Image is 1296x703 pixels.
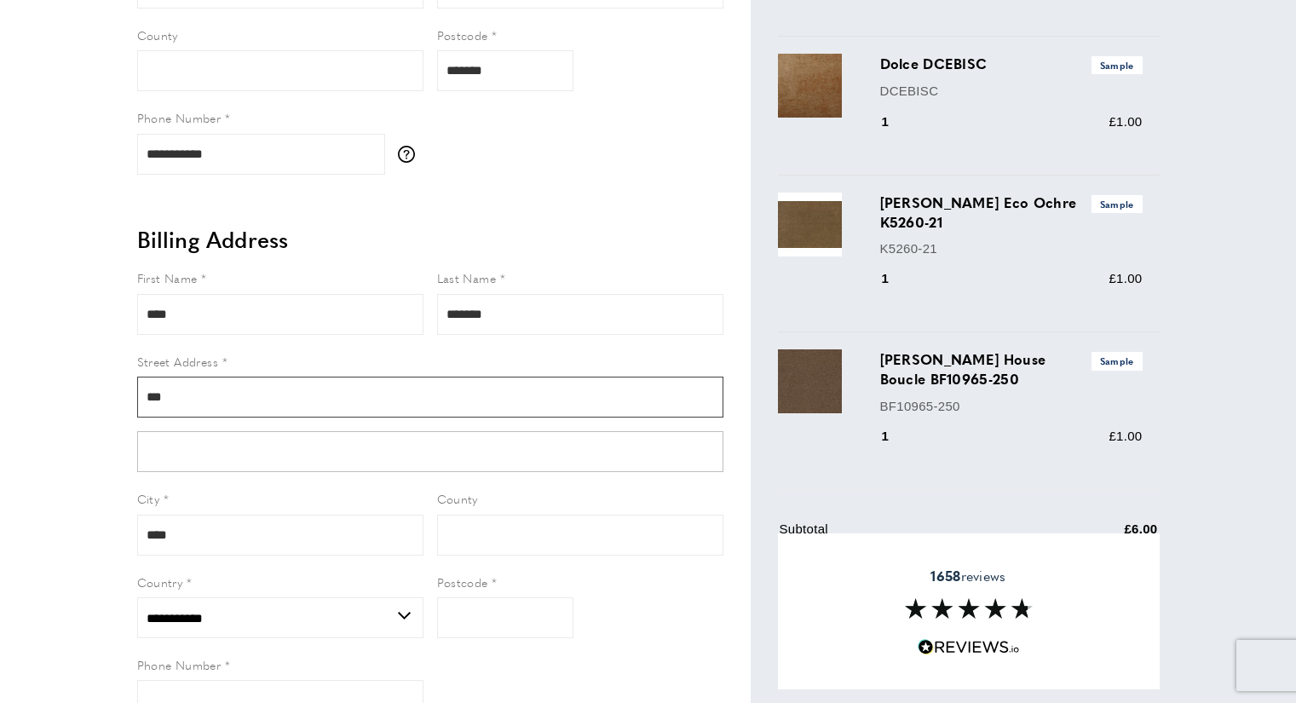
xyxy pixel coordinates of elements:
[880,426,913,447] div: 1
[918,639,1020,655] img: Reviews.io 5 stars
[778,193,842,256] img: Fleck Eco Ochre K5260-21
[1092,352,1143,370] span: Sample
[437,490,478,507] span: County
[437,573,488,591] span: Postcode
[1092,56,1143,74] span: Sample
[1092,195,1143,213] span: Sample
[880,193,1143,232] h3: [PERSON_NAME] Eco Ochre K5260-21
[1023,519,1157,552] td: £6.00
[1109,114,1142,129] span: £1.00
[137,573,183,591] span: Country
[905,598,1033,619] img: Reviews section
[1109,271,1142,285] span: £1.00
[137,656,222,673] span: Phone Number
[780,519,1022,552] td: Subtotal
[137,224,723,255] h2: Billing Address
[778,54,842,118] img: Dolce DCEBISC
[880,239,1143,259] p: K5260-21
[880,268,913,289] div: 1
[880,349,1143,389] h3: [PERSON_NAME] House Boucle BF10965-250
[398,146,423,163] button: More information
[1109,429,1142,443] span: £1.00
[137,269,198,286] span: First Name
[137,26,178,43] span: County
[930,565,960,585] strong: 1658
[778,349,842,413] img: Baker House Boucle BF10965-250
[437,269,497,286] span: Last Name
[137,490,160,507] span: City
[880,81,1143,101] p: DCEBISC
[137,109,222,126] span: Phone Number
[880,112,913,132] div: 1
[880,54,1143,74] h3: Dolce DCEBISC
[137,353,219,370] span: Street Address
[437,26,488,43] span: Postcode
[880,396,1143,417] p: BF10965-250
[930,567,1005,584] span: reviews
